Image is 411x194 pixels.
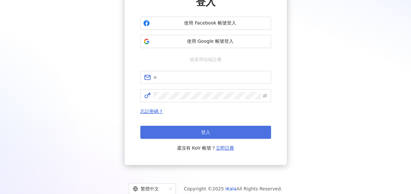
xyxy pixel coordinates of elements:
button: 使用 Google 帳號登入 [140,35,271,48]
a: 立即註冊 [216,145,234,151]
a: 忘記密碼？ [140,109,163,114]
a: iKala [225,186,236,191]
span: Copyright © 2025 All Rights Reserved. [184,185,282,193]
span: 使用 Google 帳號登入 [152,38,268,45]
span: 還沒有 Kolr 帳號？ [177,144,234,152]
span: 登入 [201,130,210,135]
button: 使用 Facebook 帳號登入 [140,17,271,30]
button: 登入 [140,126,271,139]
div: 繁體中文 [133,184,166,194]
span: 使用 Facebook 帳號登入 [152,20,268,26]
span: 或使用信箱註冊 [185,56,226,63]
span: eye-invisible [263,93,267,98]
